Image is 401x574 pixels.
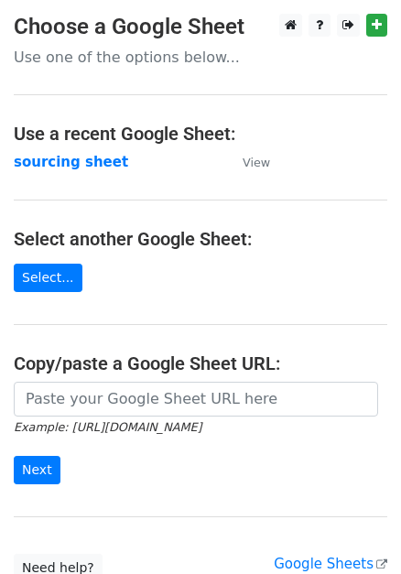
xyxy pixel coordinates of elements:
small: Example: [URL][DOMAIN_NAME] [14,420,201,434]
a: View [224,154,270,170]
h4: Copy/paste a Google Sheet URL: [14,352,387,374]
a: sourcing sheet [14,154,128,170]
input: Paste your Google Sheet URL here [14,382,378,417]
h3: Choose a Google Sheet [14,14,387,40]
input: Next [14,456,60,484]
p: Use one of the options below... [14,48,387,67]
small: View [243,156,270,169]
h4: Select another Google Sheet: [14,228,387,250]
a: Google Sheets [274,556,387,572]
h4: Use a recent Google Sheet: [14,123,387,145]
a: Select... [14,264,82,292]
